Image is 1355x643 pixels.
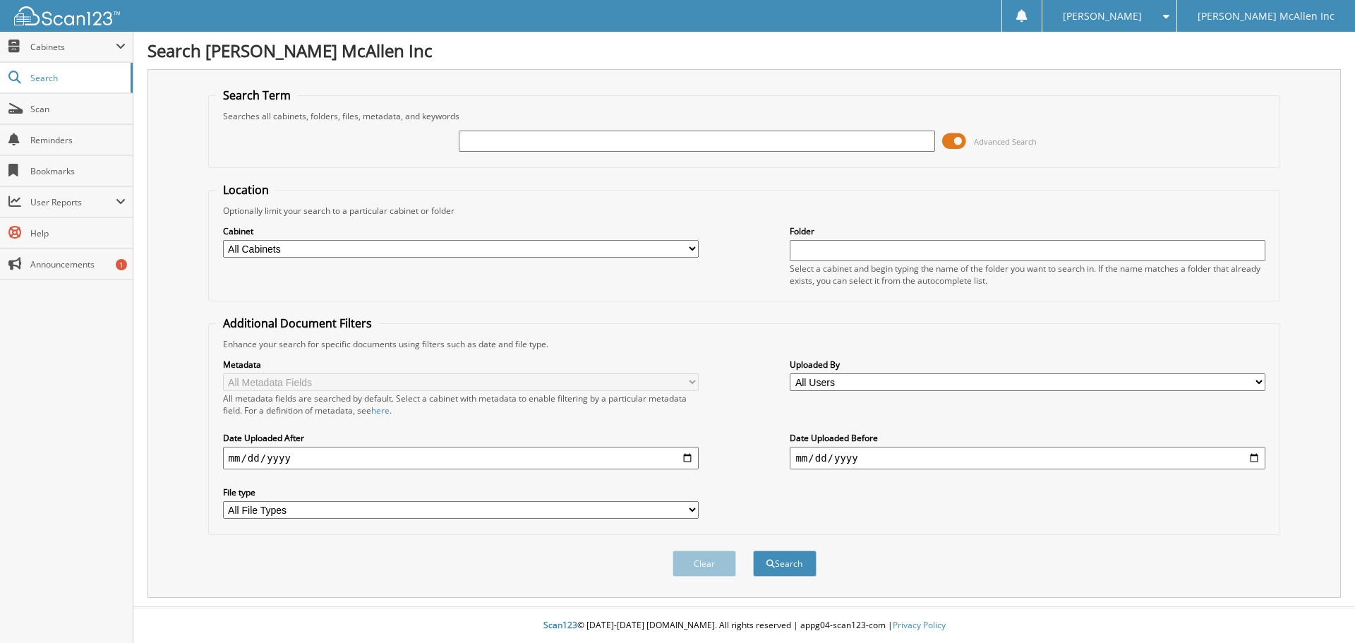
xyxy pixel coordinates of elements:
span: [PERSON_NAME] [1063,12,1142,20]
iframe: Chat Widget [1284,575,1355,643]
span: Reminders [30,134,126,146]
span: Advanced Search [974,136,1037,147]
img: scan123-logo-white.svg [14,6,120,25]
button: Clear [673,551,736,577]
span: User Reports [30,196,116,208]
div: Select a cabinet and begin typing the name of the folder you want to search in. If the name match... [790,263,1265,287]
div: © [DATE]-[DATE] [DOMAIN_NAME]. All rights reserved | appg04-scan123-com | [133,608,1355,643]
button: Search [753,551,817,577]
span: Scan123 [543,619,577,631]
label: Folder [790,225,1265,237]
input: start [223,447,699,469]
legend: Additional Document Filters [216,316,379,331]
div: Enhance your search for specific documents using filters such as date and file type. [216,338,1273,350]
label: Date Uploaded Before [790,432,1265,444]
label: Uploaded By [790,359,1265,371]
span: Help [30,227,126,239]
h1: Search [PERSON_NAME] McAllen Inc [147,39,1341,62]
legend: Search Term [216,88,298,103]
div: Searches all cabinets, folders, files, metadata, and keywords [216,110,1273,122]
label: Date Uploaded After [223,432,699,444]
div: 1 [116,259,127,270]
a: Privacy Policy [893,619,946,631]
div: Optionally limit your search to a particular cabinet or folder [216,205,1273,217]
span: [PERSON_NAME] McAllen Inc [1198,12,1335,20]
input: end [790,447,1265,469]
span: Scan [30,103,126,115]
a: here [371,404,390,416]
div: All metadata fields are searched by default. Select a cabinet with metadata to enable filtering b... [223,392,699,416]
label: Cabinet [223,225,699,237]
label: Metadata [223,359,699,371]
label: File type [223,486,699,498]
span: Bookmarks [30,165,126,177]
span: Search [30,72,124,84]
legend: Location [216,182,276,198]
span: Announcements [30,258,126,270]
span: Cabinets [30,41,116,53]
